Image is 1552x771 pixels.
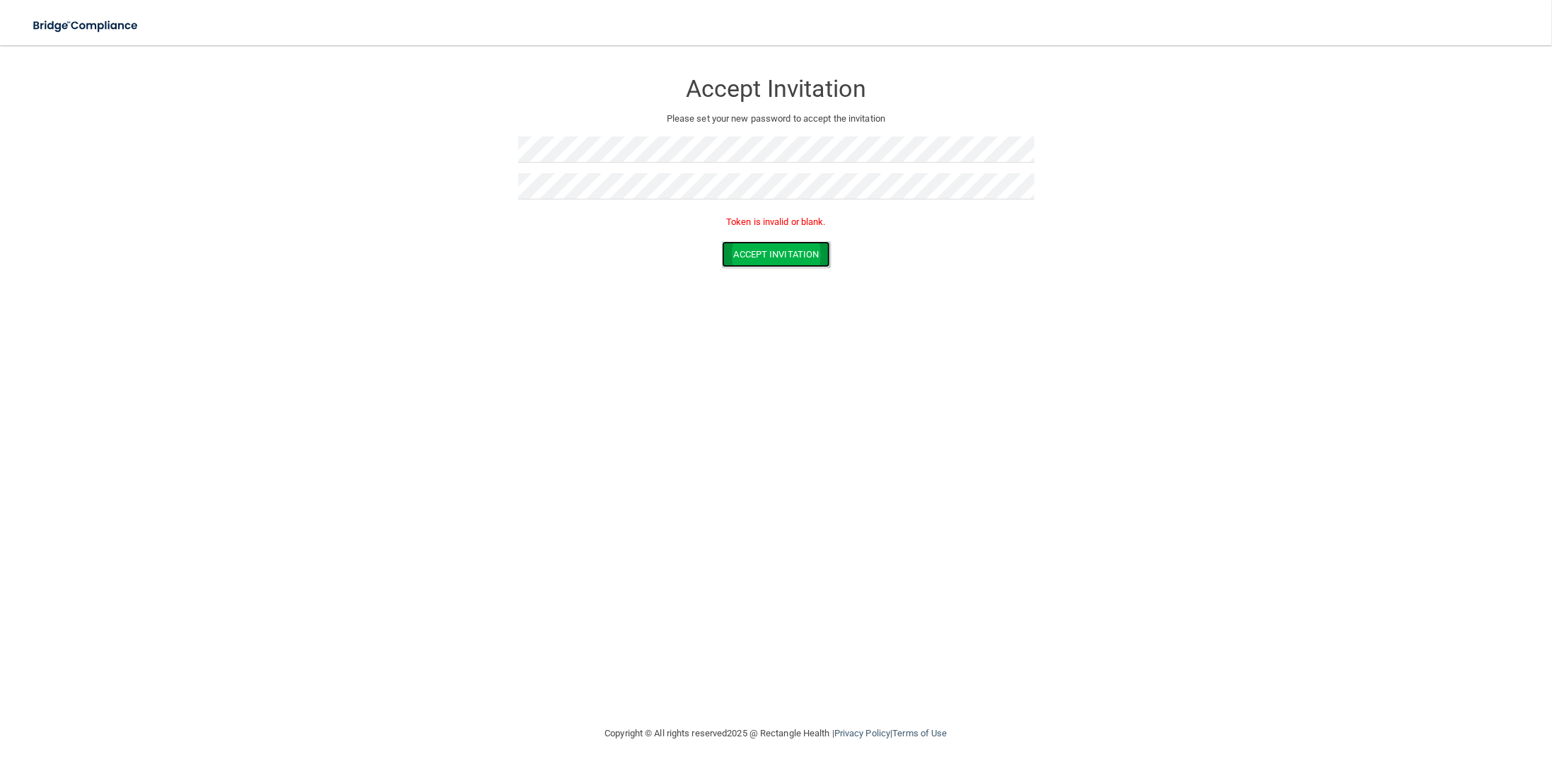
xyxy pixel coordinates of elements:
p: Please set your new password to accept the invitation [529,110,1024,127]
div: Copyright © All rights reserved 2025 @ Rectangle Health | | [518,711,1034,756]
img: bridge_compliance_login_screen.278c3ca4.svg [21,11,151,40]
h3: Accept Invitation [518,76,1034,102]
iframe: Drift Widget Chat Controller [1307,671,1535,727]
button: Accept Invitation [722,241,831,267]
a: Terms of Use [892,728,947,738]
p: Token is invalid or blank. [518,214,1034,231]
a: Privacy Policy [834,728,890,738]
